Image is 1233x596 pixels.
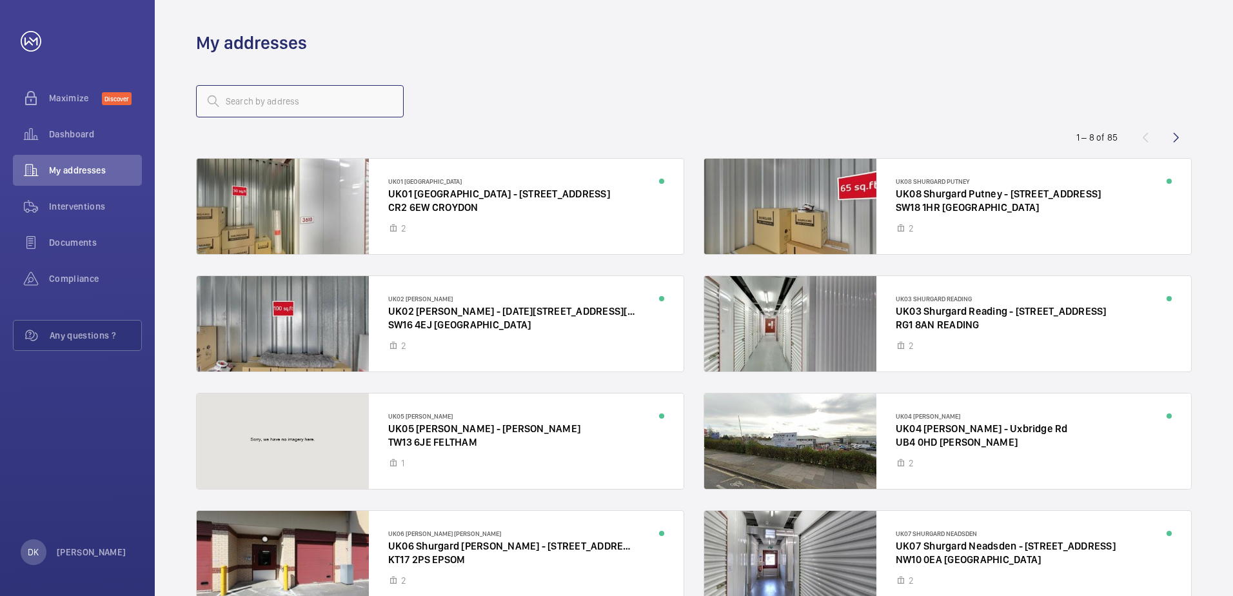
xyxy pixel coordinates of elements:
[102,92,132,105] span: Discover
[196,31,307,55] h1: My addresses
[28,546,39,559] p: DK
[49,164,142,177] span: My addresses
[49,92,102,104] span: Maximize
[49,236,142,249] span: Documents
[57,546,126,559] p: [PERSON_NAME]
[50,329,141,342] span: Any questions ?
[49,200,142,213] span: Interventions
[49,272,142,285] span: Compliance
[49,128,142,141] span: Dashboard
[196,85,404,117] input: Search by address
[1076,131,1118,144] div: 1 – 8 of 85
